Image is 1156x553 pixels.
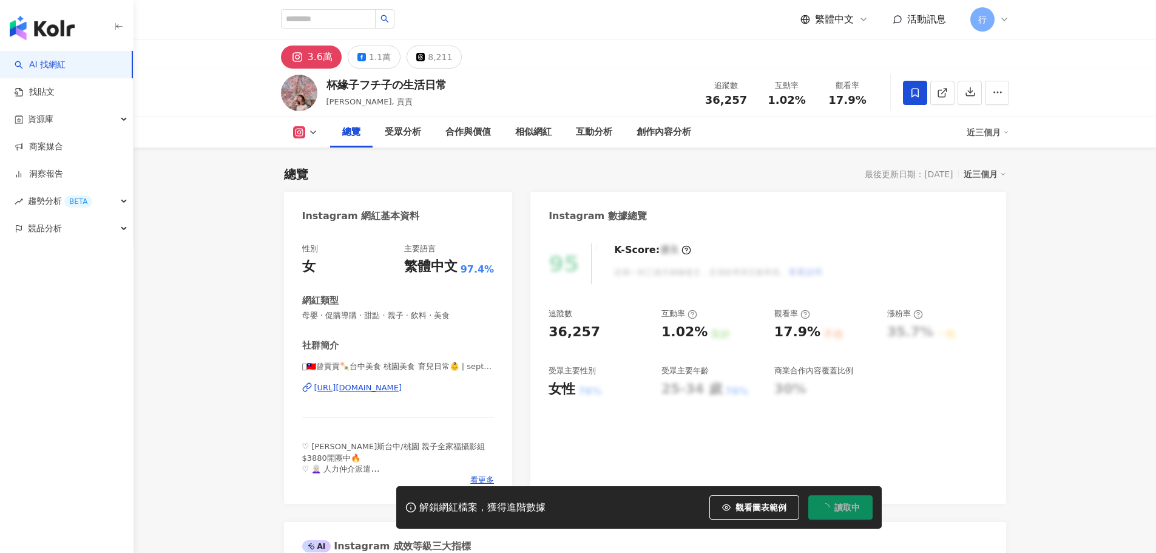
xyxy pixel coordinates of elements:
[15,197,23,206] span: rise
[326,97,413,106] span: [PERSON_NAME], 貢貢
[302,382,495,393] a: [URL][DOMAIN_NAME]
[576,125,612,140] div: 互動分析
[661,308,697,319] div: 互動率
[380,15,389,23] span: search
[404,243,436,254] div: 主要語言
[515,125,552,140] div: 相似網紅
[907,13,946,25] span: 活動訊息
[614,243,691,257] div: K-Score :
[302,310,495,321] span: 母嬰 · 促購導購 · 甜點 · 親子 · 飲料 · 美食
[774,365,853,376] div: 商業合作內容覆蓋比例
[281,46,342,69] button: 3.6萬
[549,323,600,342] div: 36,257
[348,46,401,69] button: 1.1萬
[819,502,830,513] span: loading
[15,86,55,98] a: 找貼文
[342,125,360,140] div: 總覽
[28,215,62,242] span: 競品分析
[404,257,458,276] div: 繁體中文
[326,77,447,92] div: 杯緣子フチ子の生活日常
[314,382,402,393] div: [URL][DOMAIN_NAME]
[825,80,871,92] div: 觀看率
[302,294,339,307] div: 網紅類型
[15,141,63,153] a: 商案媒合
[302,540,471,553] div: Instagram 成效等級三大指標
[768,94,805,106] span: 1.02%
[637,125,691,140] div: 創作內容分析
[302,339,339,352] div: 社群簡介
[470,475,494,486] span: 看更多
[661,323,708,342] div: 1.02%
[764,80,810,92] div: 互動率
[385,125,421,140] div: 受眾分析
[28,106,53,133] span: 資源庫
[967,123,1009,142] div: 近三個月
[308,49,333,66] div: 3.6萬
[369,49,391,66] div: 1.1萬
[407,46,462,69] button: 8,211
[815,13,854,26] span: 繁體中文
[964,166,1006,182] div: 近三個月
[549,209,647,223] div: Instagram 數據總覽
[302,209,420,223] div: Instagram 網紅基本資料
[284,166,308,183] div: 總覽
[461,263,495,276] span: 97.4%
[887,308,923,319] div: 漲粉率
[281,75,317,111] img: KOL Avatar
[865,169,953,179] div: 最後更新日期：[DATE]
[828,94,866,106] span: 17.9%
[703,80,749,92] div: 追蹤數
[28,188,92,215] span: 趨勢分析
[549,380,575,399] div: 女性
[10,16,75,40] img: logo
[445,125,491,140] div: 合作與價值
[661,365,709,376] div: 受眾主要年齡
[774,308,810,319] div: 觀看率
[808,495,873,520] button: 讀取中
[302,442,487,506] span: ♡ [PERSON_NAME]斯台中/桃園 親子全家福攝影組 $3880開團中🔥 ♡ 👩🏻‍🦳 人力仲介派遣 ♡ 台灣美食旅遊景點 / 閒妻與[PERSON_NAME]的日常👶 ♡聖保羅中秋禮盒...
[549,365,596,376] div: 受眾主要性別
[549,308,572,319] div: 追蹤數
[735,503,786,512] span: 觀看圖表範例
[705,93,747,106] span: 36,257
[302,540,331,552] div: AI
[64,195,92,208] div: BETA
[978,13,987,26] span: 行
[302,243,318,254] div: 性別
[15,59,66,71] a: searchAI 找網紅
[428,49,452,66] div: 8,211
[419,501,546,514] div: 解鎖網紅檔案，獲得進階數據
[709,495,799,520] button: 觀看圖表範例
[302,361,495,372] span: 𓃟🇹🇼曾貢貢🍡台中美食 桃園美食 育兒日常👶 | september__5
[774,323,820,342] div: 17.9%
[302,257,316,276] div: 女
[834,503,860,512] span: 讀取中
[15,168,63,180] a: 洞察報告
